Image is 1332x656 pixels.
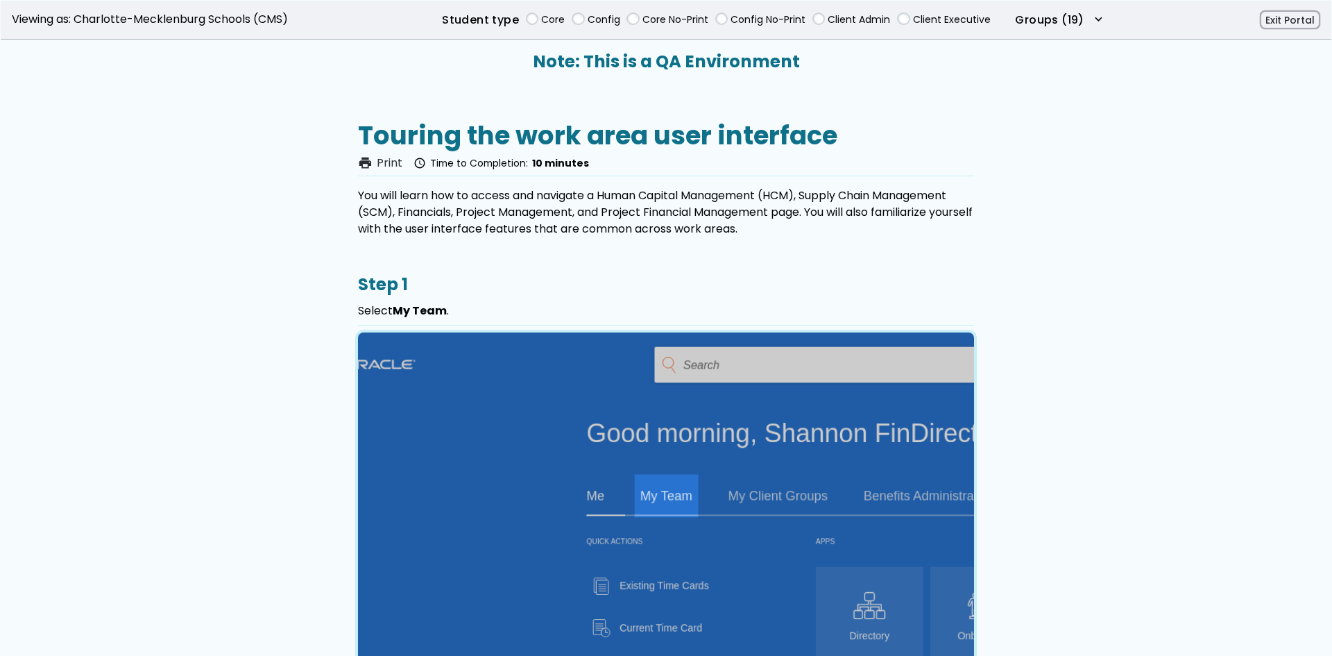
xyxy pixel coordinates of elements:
span: expand_more [1091,13,1106,26]
button: Exit Portal [1260,10,1320,30]
span: print [358,157,373,170]
span: Viewing as: Charlotte-Mecklenburg Schools (CMS) [12,13,288,26]
span: 10 minutes [532,158,589,169]
label: Client Admin [828,12,890,27]
span: Print [377,157,402,169]
span: Time to Completion: [430,158,528,169]
label: Config No-Print [731,12,805,27]
button: Groups (19)expand_more [1015,12,1105,28]
label: Config [588,12,620,27]
label: Groups (19) [1015,12,1084,28]
h3: Step 1 [358,273,974,296]
h1: Touring the work area user interface [358,121,974,151]
h3: Note: This is a QA Environment [1,52,1331,72]
label: Core No-Print [642,12,708,27]
b: My Team [393,303,447,319]
label: Core [541,12,565,27]
label: Client Executive [913,12,991,27]
span: Select . [358,303,449,319]
label: Student type [442,12,519,28]
span: schedule [413,158,426,169]
div: You will learn how to access and navigate a Human Capital Management (HCM), Supply Chain Manageme... [358,187,974,237]
button: printPrint [358,157,402,170]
